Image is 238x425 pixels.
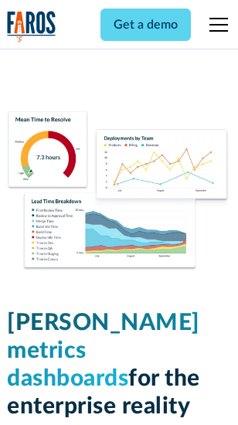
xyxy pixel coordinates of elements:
[7,111,231,272] img: Dora Metrics Dashboard
[200,6,231,43] div: menu
[100,8,191,41] a: Get a demo
[7,311,200,390] span: [PERSON_NAME] metrics dashboards
[7,309,231,420] h1: for the enterprise reality
[7,11,56,42] a: home
[7,11,56,42] img: Logo of the analytics and reporting company Faros.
